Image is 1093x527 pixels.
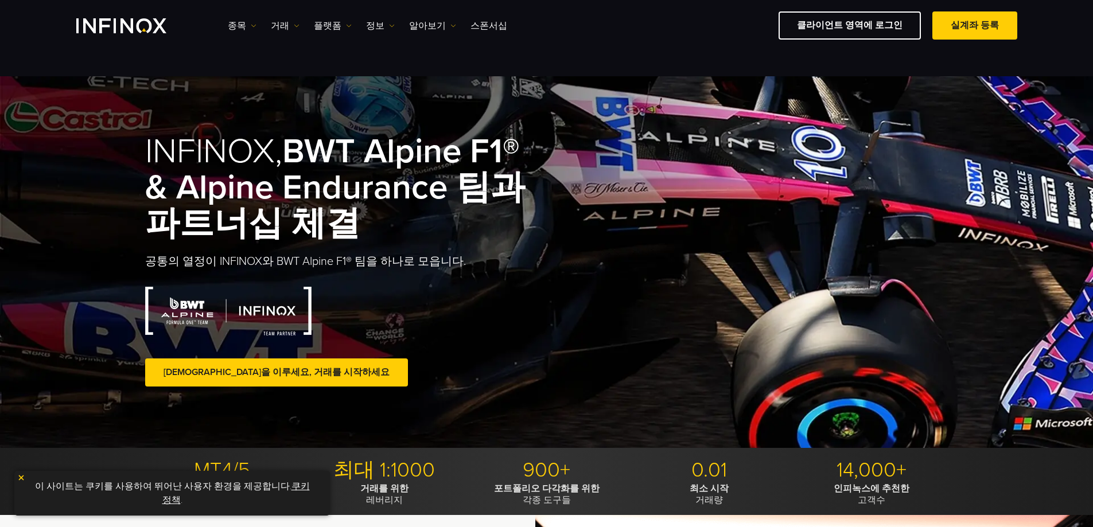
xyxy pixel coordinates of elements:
a: [DEMOGRAPHIC_DATA]을 이루세요, 거래를 시작하세요 [145,358,408,387]
a: 알아보기 [409,19,456,33]
a: 정보 [366,19,395,33]
a: 종목 [228,19,256,33]
a: 플랫폼 [314,19,352,33]
p: 이 사이트는 쿠키를 사용하여 뛰어난 사용자 환경을 제공합니다. . [20,477,324,510]
p: 공통의 열정이 INFINOX와 BWT Alpine F1® 팀을 하나로 모읍니다. [145,253,547,270]
a: 스폰서십 [470,19,507,33]
a: 거래 [271,19,299,33]
h1: INFINOX, [145,134,547,242]
a: 실계좌 등록 [932,11,1017,40]
a: 클라이언트 영역에 로그인 [779,11,921,40]
a: INFINOX Logo [76,18,193,33]
img: yellow close icon [17,474,25,482]
strong: BWT Alpine F1® & Alpine Endurance 팀과 파트너십 체결 [145,131,525,244]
